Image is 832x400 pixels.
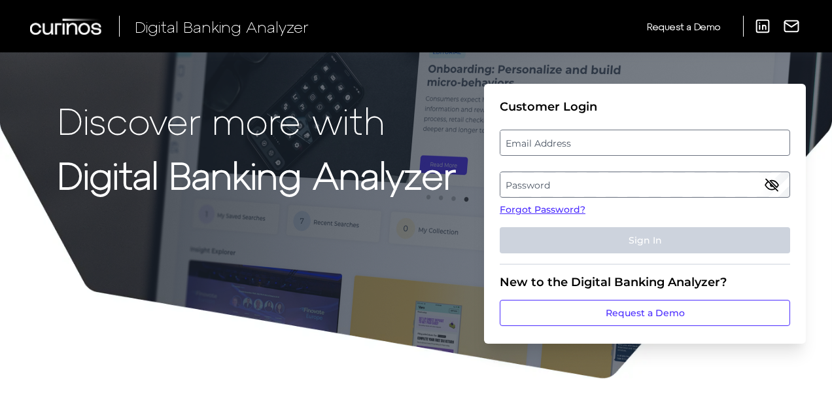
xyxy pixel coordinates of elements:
[58,100,456,141] p: Discover more with
[500,173,789,196] label: Password
[500,300,790,326] a: Request a Demo
[500,131,789,155] label: Email Address
[500,100,790,114] div: Customer Login
[647,16,720,37] a: Request a Demo
[135,17,309,36] span: Digital Banking Analyzer
[30,18,103,35] img: Curinos
[500,203,790,217] a: Forgot Password?
[500,227,790,253] button: Sign In
[58,153,456,196] strong: Digital Banking Analyzer
[500,275,790,289] div: New to the Digital Banking Analyzer?
[647,21,720,32] span: Request a Demo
